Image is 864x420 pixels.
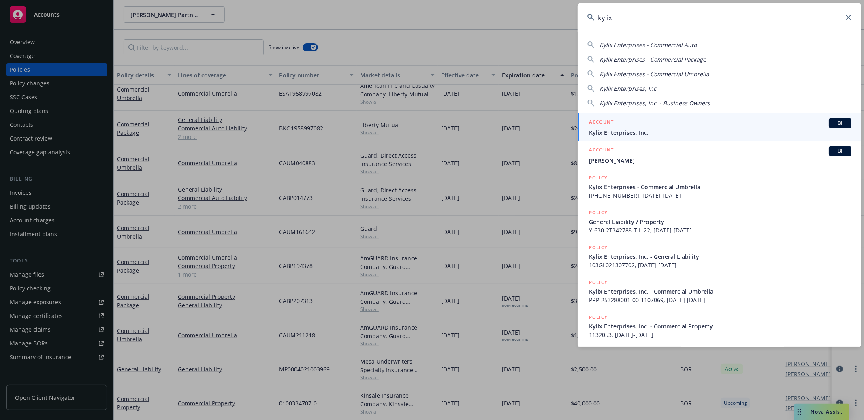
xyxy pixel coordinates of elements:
span: Kylix Enterprises - Commercial Package [599,55,706,63]
h5: POLICY [589,313,608,321]
a: POLICYGeneral Liability / PropertyY-630-2T342788-TIL-22, [DATE]-[DATE] [578,204,861,239]
span: Kylix Enterprises, Inc. - Commercial Umbrella [589,287,851,296]
h5: ACCOUNT [589,146,614,156]
h5: POLICY [589,209,608,217]
span: Kylix Enterprises, Inc. [589,128,851,137]
a: ACCOUNTBI[PERSON_NAME] [578,141,861,169]
span: 1132053, [DATE]-[DATE] [589,330,851,339]
span: General Liability / Property [589,217,851,226]
h5: ACCOUNT [589,118,614,128]
span: Kylix Enterprises, Inc. [599,85,658,92]
span: Kylix Enterprises, Inc. - General Liability [589,252,851,261]
h5: POLICY [589,174,608,182]
span: Kylix Enterprises - Commercial Auto [599,41,697,49]
span: BI [832,119,848,127]
a: ACCOUNTBIKylix Enterprises, Inc. [578,113,861,141]
h5: POLICY [589,243,608,252]
span: Kylix Enterprises - Commercial Umbrella [589,183,851,191]
span: [PHONE_NUMBER], [DATE]-[DATE] [589,191,851,200]
h5: POLICY [589,278,608,286]
a: POLICYKylix Enterprises - Commercial Umbrella[PHONE_NUMBER], [DATE]-[DATE] [578,169,861,204]
a: POLICYKylix Enterprises, Inc. - Commercial UmbrellaPRP-253288001-00-1107069, [DATE]-[DATE] [578,274,861,309]
span: 103GL021307702, [DATE]-[DATE] [589,261,851,269]
span: Kylix Enterprises, Inc. - Business Owners [599,99,710,107]
a: POLICYKylix Enterprises, Inc. - Commercial Property1132053, [DATE]-[DATE] [578,309,861,343]
span: BI [832,147,848,155]
input: Search... [578,3,861,32]
a: POLICYKylix Enterprises, Inc. - General Liability103GL021307702, [DATE]-[DATE] [578,239,861,274]
span: Kylix Enterprises, Inc. - Commercial Property [589,322,851,330]
span: [PERSON_NAME] [589,156,851,165]
span: Kylix Enterprises - Commercial Umbrella [599,70,709,78]
span: Y-630-2T342788-TIL-22, [DATE]-[DATE] [589,226,851,235]
span: PRP-253288001-00-1107069, [DATE]-[DATE] [589,296,851,304]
